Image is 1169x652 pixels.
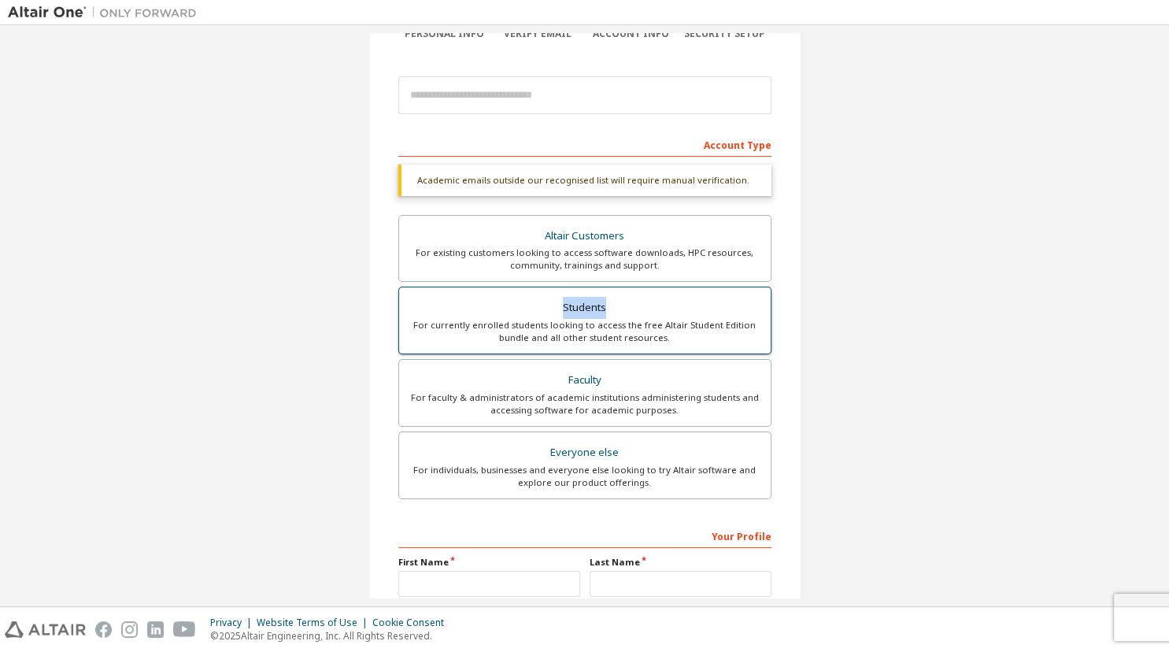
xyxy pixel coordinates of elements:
[372,617,453,629] div: Cookie Consent
[409,391,761,417] div: For faculty & administrators of academic institutions administering students and accessing softwa...
[409,442,761,464] div: Everyone else
[409,464,761,489] div: For individuals, businesses and everyone else looking to try Altair software and explore our prod...
[257,617,372,629] div: Website Terms of Use
[409,225,761,247] div: Altair Customers
[5,621,86,638] img: altair_logo.svg
[173,621,196,638] img: youtube.svg
[398,165,771,196] div: Academic emails outside our recognised list will require manual verification.
[95,621,112,638] img: facebook.svg
[409,246,761,272] div: For existing customers looking to access software downloads, HPC resources, community, trainings ...
[409,297,761,319] div: Students
[590,556,771,569] label: Last Name
[585,28,679,40] div: Account Info
[210,629,453,643] p: © 2025 Altair Engineering, Inc. All Rights Reserved.
[409,319,761,344] div: For currently enrolled students looking to access the free Altair Student Edition bundle and all ...
[678,28,771,40] div: Security Setup
[8,5,205,20] img: Altair One
[398,556,580,569] label: First Name
[491,28,585,40] div: Verify Email
[210,617,257,629] div: Privacy
[121,621,138,638] img: instagram.svg
[147,621,164,638] img: linkedin.svg
[398,523,771,548] div: Your Profile
[409,369,761,391] div: Faculty
[398,28,492,40] div: Personal Info
[398,132,771,157] div: Account Type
